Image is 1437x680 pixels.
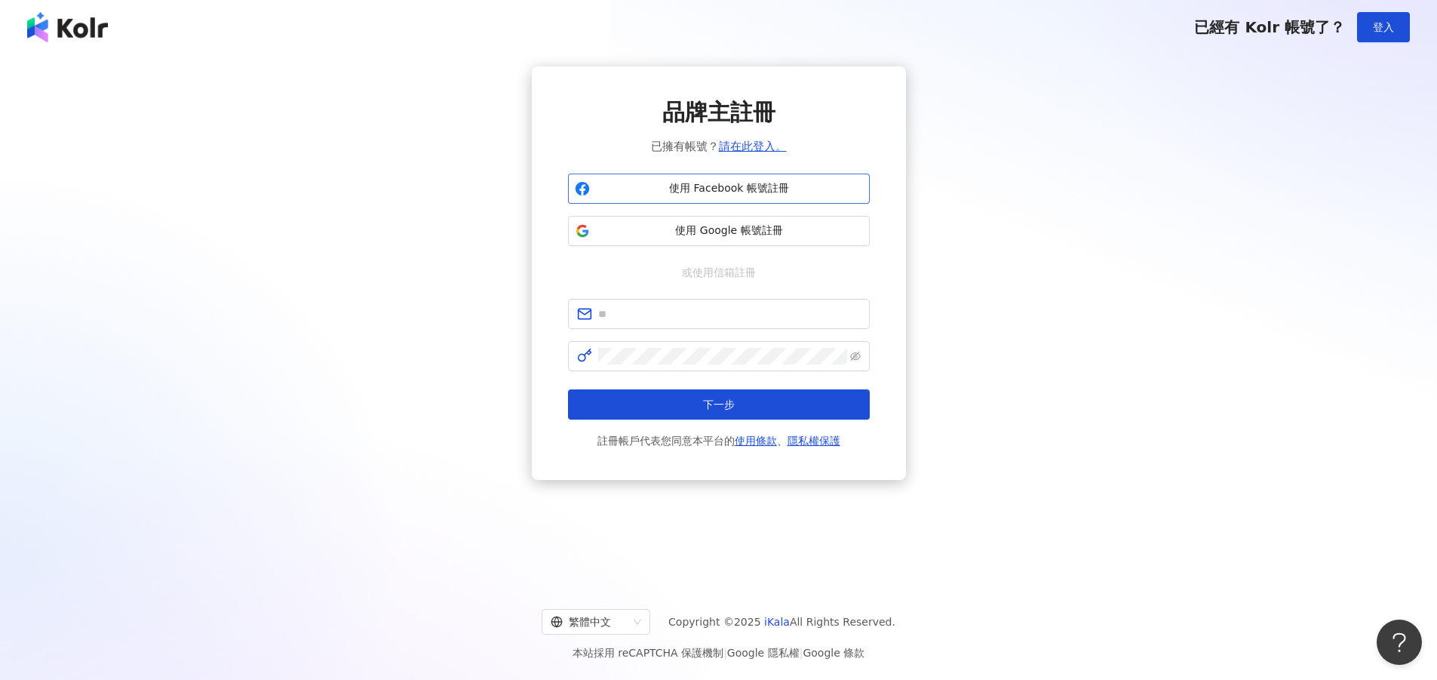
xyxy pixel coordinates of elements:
img: logo [27,12,108,42]
span: 登入 [1373,21,1394,33]
a: 請在此登入。 [719,140,787,153]
a: Google 隱私權 [727,647,800,659]
iframe: Help Scout Beacon - Open [1377,620,1422,665]
button: 登入 [1357,12,1410,42]
span: 本站採用 reCAPTCHA 保護機制 [573,644,864,662]
span: 使用 Google 帳號註冊 [596,223,863,238]
a: iKala [764,616,790,628]
button: 下一步 [568,389,870,420]
button: 使用 Facebook 帳號註冊 [568,174,870,204]
a: 使用條款 [735,435,777,447]
div: 繁體中文 [551,610,628,634]
span: 已經有 Kolr 帳號了？ [1194,18,1345,36]
button: 使用 Google 帳號註冊 [568,216,870,246]
a: Google 條款 [803,647,864,659]
span: | [723,647,727,659]
span: | [800,647,803,659]
span: 或使用信箱註冊 [671,264,766,281]
span: eye-invisible [850,351,861,362]
span: 已擁有帳號？ [651,137,787,155]
a: 隱私權保護 [788,435,840,447]
span: 下一步 [703,398,735,411]
span: 使用 Facebook 帳號註冊 [596,181,863,196]
span: 註冊帳戶代表您同意本平台的 、 [597,432,840,450]
span: 品牌主註冊 [662,97,775,128]
span: Copyright © 2025 All Rights Reserved. [668,613,895,631]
